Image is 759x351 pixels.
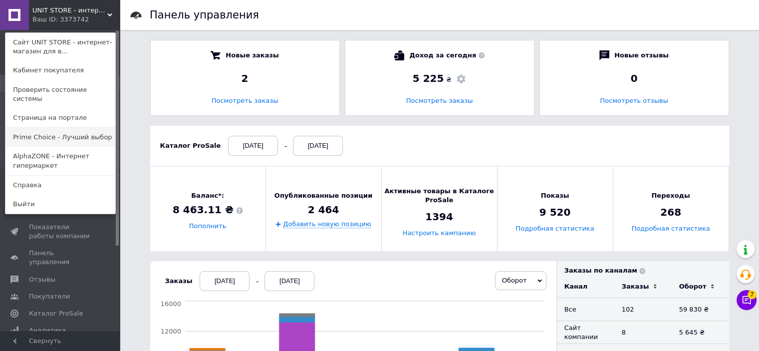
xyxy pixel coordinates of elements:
[160,328,181,335] tspan: 12000
[29,326,66,335] span: Аналитика
[748,290,757,299] span: 7
[515,225,594,233] a: Подробная статистика
[228,136,278,156] div: [DATE]
[660,206,681,220] span: 268
[672,321,729,344] td: 5 645 ₴
[160,141,221,150] div: Каталог ProSale
[29,249,92,267] span: Панель управления
[5,128,115,147] a: Prime Choice - Лучший выбор
[651,191,690,200] span: Переходы
[5,147,115,175] a: AlphaZONE - Интернет гипермаркет
[32,6,107,15] span: UNIT STORE - интернет-магазин для всей семьи
[413,72,444,84] span: 5 225
[29,223,92,241] span: Показатели работы компании
[308,203,339,217] span: 2 464
[29,292,70,301] span: Покупатели
[5,195,115,214] a: Выйти
[446,75,451,84] span: ₴
[161,71,329,85] div: 2
[283,220,371,228] a: Добавить новую позицию
[679,282,707,291] div: Оборот
[150,9,259,21] h1: Панель управления
[5,33,115,61] a: Сайт UNIT STORE - интернет-магазин для в...
[5,80,115,108] a: Проверить состояние системы
[5,108,115,127] a: Страница на портале
[29,275,55,284] span: Отзывы
[32,15,74,24] div: Ваш ID: 3373742
[212,97,278,104] a: Посмотреть заказы
[614,321,672,344] td: 8
[502,277,527,284] span: Оборот
[160,300,181,308] tspan: 16000
[539,206,571,220] span: 9 520
[737,290,757,310] button: Чат с покупателем7
[557,275,614,298] td: Канал
[550,71,719,85] div: 0
[672,298,729,321] td: 59 830 ₴
[173,191,243,200] span: Баланс*:
[5,61,115,80] a: Кабинет покупателя
[165,277,193,286] div: Заказы
[425,210,453,224] span: 1394
[382,187,497,205] span: Активные товары в Каталоге ProSale
[557,298,614,321] td: Все
[29,309,83,318] span: Каталог ProSale
[557,321,614,344] td: Сайт компании
[226,50,278,60] span: Новые заказы
[564,266,729,275] div: Заказы по каналам
[541,191,569,200] span: Показы
[406,97,473,104] a: Посмотреть заказы
[631,225,710,233] a: Подробная статистика
[614,50,669,60] span: Новые отзывы
[5,176,115,195] a: Справка
[189,223,227,230] a: Пополнить
[264,271,314,291] div: [DATE]
[403,230,476,237] a: Настроить кампанию
[200,271,250,291] div: [DATE]
[173,203,243,217] span: 8 463.11 ₴
[614,298,672,321] td: 102
[409,50,484,60] span: Доход за сегодня
[600,97,668,104] a: Посмотреть отзывы
[274,191,372,200] span: Опубликованные позиции
[293,136,343,156] div: [DATE]
[622,282,649,291] div: Заказы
